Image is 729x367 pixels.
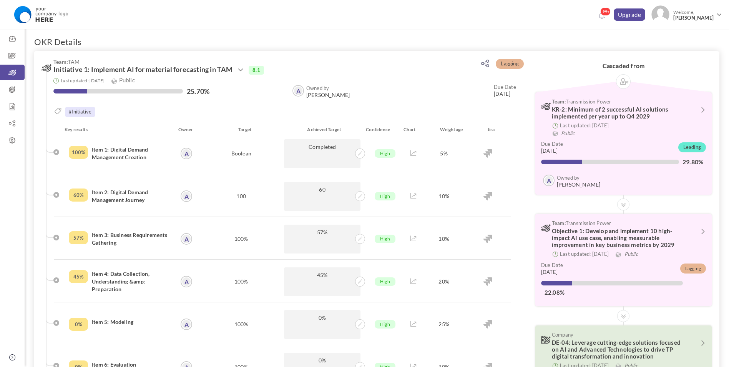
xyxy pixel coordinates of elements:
a: Update achivements [355,149,365,156]
div: 20% [423,267,464,296]
i: Public [561,130,575,136]
a: Upgrade [614,8,646,21]
span: DE-04: Leverage cutting-edge solutions focused on AI and Advanced Technologies to drive TP digita... [552,339,681,360]
div: Weightage [432,126,471,133]
div: Completed Percentage [69,270,88,283]
a: Update achivements [355,277,365,284]
span: 8.1 [249,66,264,74]
a: A [293,86,303,96]
a: Notifications [596,10,608,22]
a: A [544,175,554,185]
label: 25.70% [187,87,209,95]
label: 22.08% [545,289,565,296]
a: Update achivements [355,192,365,199]
img: Jira Integration [483,192,492,200]
small: Last updated: [DATE] [560,251,609,257]
h4: Item 4: Data Collection, Understanding &amp; Preparation [92,270,174,293]
div: 100% [201,267,282,296]
label: 29.80% [683,158,703,163]
img: Cascading image [620,78,629,85]
div: 5% [423,139,464,168]
span: TAM [53,59,451,65]
small: [DATE] [541,262,563,275]
small: Due Date [541,141,563,147]
span: Lagging [680,264,706,274]
b: Owned by [557,175,580,181]
span: Company [552,331,687,338]
span: Leading [678,142,706,152]
div: Confidence [360,126,400,133]
div: 25% [423,310,464,339]
div: 10% [423,225,464,254]
small: [DATE] [494,83,516,97]
div: Completed Percentage [69,318,88,331]
a: Update achivements [355,320,365,327]
b: Team: [53,58,68,65]
a: Photo Welcome,[PERSON_NAME] [648,2,725,25]
img: Jira Integration [483,235,492,243]
div: Chart [400,126,432,133]
span: 0% [288,357,357,364]
h2: Cascaded from [535,62,712,69]
b: Team: [552,220,566,226]
div: Achieved Target [281,126,360,133]
div: 10% [423,182,464,211]
img: Jira Integration [483,277,492,286]
span: High [375,149,395,158]
span: 60 [288,186,357,193]
span: High [375,320,395,329]
a: A [181,319,191,329]
a: A [181,277,191,287]
div: Completed Percentage [69,189,88,202]
div: Key results [59,126,174,133]
span: High [375,192,395,200]
small: #Initiative [65,107,95,117]
i: Public [624,251,638,257]
small: Last updated: [DATE] [560,122,609,128]
div: Jira [471,126,511,133]
span: KR-2: Minimum of 2 successful AI solutions implemented per year up to Q4 2029 [552,106,668,120]
span: [PERSON_NAME] [673,15,714,21]
img: Logo [9,5,73,24]
i: Tags [53,107,63,116]
span: Initiative 1: Implement AI for material forecasting in TAM [53,66,233,73]
span: 45% [288,271,357,279]
div: Owner [174,126,201,133]
small: [DATE] [541,140,563,154]
span: Transmission Power [552,98,687,105]
span: Public [111,77,135,83]
a: A [181,234,191,244]
span: 57% [288,229,357,236]
small: Due Date [494,84,516,90]
b: Owned by [306,85,329,91]
img: Jira Integration [483,149,492,158]
span: [PERSON_NAME] [306,92,350,98]
span: [PERSON_NAME] [557,182,601,188]
img: Jira Integration [483,320,492,329]
span: High [375,277,395,286]
a: A [181,148,191,158]
div: Boolean [201,139,282,168]
h4: Item 3: Business Requirements Gathering [92,231,174,247]
span: High [375,235,395,243]
img: Photo [651,5,669,23]
span: Welcome, [669,5,716,25]
span: Transmission Power [552,220,687,227]
div: 100% [201,225,282,254]
h4: Item 1: Digital Demand Management Creation [92,146,174,161]
a: Update achivements [355,234,365,241]
p: Completed [284,139,360,168]
div: 100 [201,182,282,211]
span: Objective 1: Develop and implement 10 high-impact AI use case, enabling measurable improvement in... [552,227,675,248]
a: A [181,191,191,201]
div: Completed Percentage [69,146,88,159]
span: Lagging [496,59,523,69]
div: Completed Percentage [69,231,88,244]
h4: Item 5: Modeling [92,318,174,326]
span: 0% [288,314,357,321]
small: Due Date [541,262,563,268]
h4: Item 2: Digital Demand Management Journey [92,189,174,204]
h1: OKR Details [34,37,81,47]
small: Last updated: [DATE] [61,78,105,83]
div: 100% [201,310,282,339]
